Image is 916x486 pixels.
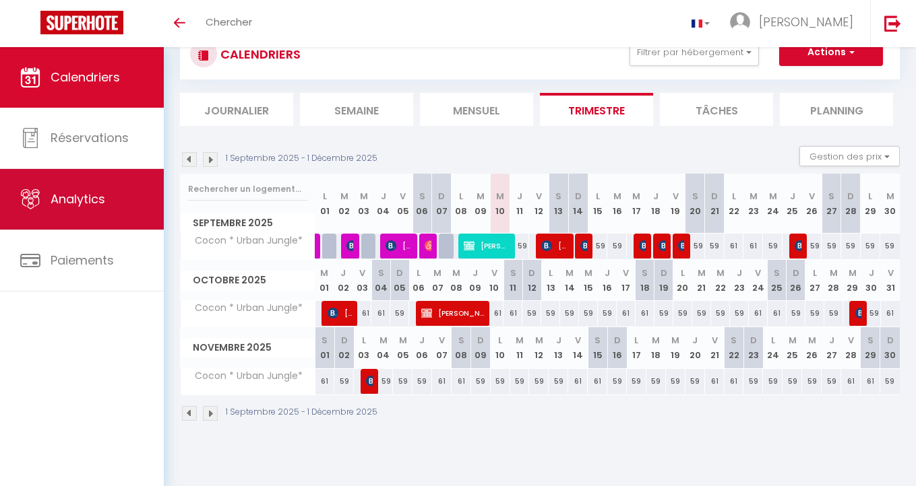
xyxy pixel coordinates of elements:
[471,369,491,394] div: 59
[340,267,346,279] abbr: J
[868,190,872,203] abbr: L
[464,233,510,258] span: [PERSON_NAME]
[730,260,749,301] th: 23
[360,190,368,203] abbr: M
[535,334,543,347] abbr: M
[632,190,640,203] abbr: M
[438,190,445,203] abbr: D
[774,267,780,279] abbr: S
[393,369,413,394] div: 59
[588,369,607,394] div: 61
[802,234,822,258] div: 59
[425,233,431,258] span: Marine Bonnier
[432,327,452,368] th: 07
[315,369,335,394] div: 61
[359,267,365,279] abbr: V
[789,334,797,347] abbr: M
[661,267,667,279] abbr: D
[353,301,371,326] div: 61
[510,369,530,394] div: 59
[566,267,574,279] abbr: M
[485,301,503,326] div: 61
[861,369,880,394] div: 61
[439,334,445,347] abbr: V
[659,233,665,258] span: [PERSON_NAME]
[491,327,510,368] th: 10
[613,190,621,203] abbr: M
[541,260,560,301] th: 13
[334,327,354,368] th: 02
[503,301,522,326] div: 61
[743,369,763,394] div: 59
[802,369,822,394] div: 59
[681,267,685,279] abbr: L
[386,233,412,258] span: [PERSON_NAME]
[510,267,516,279] abbr: S
[646,369,666,394] div: 59
[824,301,843,326] div: 59
[813,267,817,279] abbr: L
[859,425,906,476] iframe: Chat
[419,334,425,347] abbr: J
[725,369,744,394] div: 61
[183,234,306,248] span: Cocon * Urban Jungle*
[828,190,834,203] abbr: S
[381,190,386,203] abbr: J
[378,267,384,279] abbr: S
[428,260,447,301] th: 07
[459,190,463,203] abbr: L
[605,267,610,279] abbr: J
[334,260,353,301] th: 02
[799,146,900,166] button: Gestion des prix
[771,334,775,347] abbr: L
[705,234,725,258] div: 59
[646,174,666,234] th: 18
[654,301,673,326] div: 59
[880,234,900,258] div: 59
[627,327,646,368] th: 17
[660,93,773,126] li: Tâches
[433,267,441,279] abbr: M
[334,174,354,234] th: 02
[51,129,129,146] span: Réservations
[517,190,522,203] abbr: J
[881,301,900,326] div: 61
[607,234,627,258] div: 59
[529,174,549,234] th: 12
[673,190,679,203] abbr: V
[634,334,638,347] abbr: L
[555,190,561,203] abbr: S
[447,260,466,301] th: 08
[750,334,757,347] abbr: D
[783,174,802,234] th: 25
[847,190,854,203] abbr: D
[822,234,841,258] div: 59
[51,69,120,85] span: Calendriers
[884,15,901,32] img: logout
[730,12,750,32] img: ...
[692,260,711,301] th: 21
[346,233,353,258] span: [PERSON_NAME]
[763,369,783,394] div: 59
[421,300,487,326] span: [PERSON_NAME]
[636,301,654,326] div: 61
[759,13,853,30] span: [PERSON_NAME]
[560,260,579,301] th: 14
[808,334,816,347] abbr: M
[315,327,335,368] th: 01
[780,93,893,126] li: Planning
[725,234,744,258] div: 61
[556,334,561,347] abbr: J
[666,369,685,394] div: 59
[725,174,744,234] th: 22
[419,190,425,203] abbr: S
[861,327,880,368] th: 29
[409,260,428,301] th: 06
[617,301,636,326] div: 61
[528,267,535,279] abbr: D
[730,301,749,326] div: 59
[705,369,725,394] div: 61
[452,327,471,368] th: 08
[413,327,432,368] th: 06
[763,327,783,368] th: 24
